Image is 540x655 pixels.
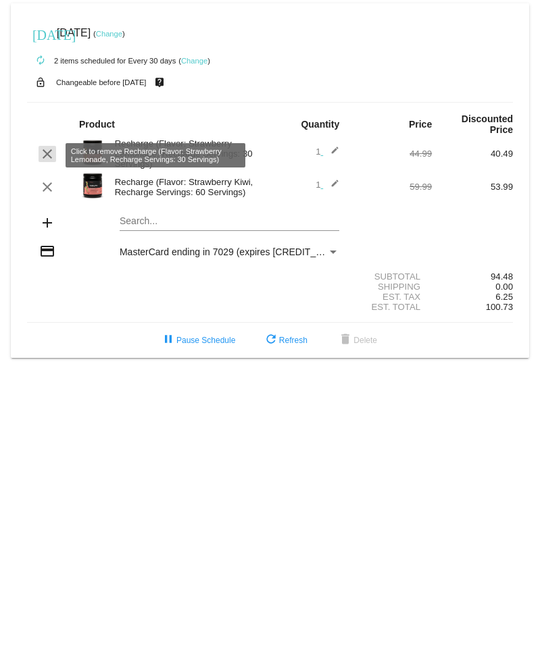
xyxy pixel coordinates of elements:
[263,336,308,345] span: Refresh
[39,146,55,162] mat-icon: clear
[351,149,432,159] div: 44.99
[93,30,125,38] small: ( )
[351,271,432,282] div: Subtotal
[495,292,513,302] span: 6.25
[120,246,339,257] mat-select: Payment Method
[323,146,339,162] mat-icon: edit
[351,292,432,302] div: Est. Tax
[79,172,106,199] img: Recharge-60S-bottle-Image-Carousel-Strw-Kiwi.png
[316,147,339,157] span: 1
[39,215,55,231] mat-icon: add
[79,139,106,166] img: Image-1-Carousel-Recharge30S-Strw-Lemonade-Transp.png
[462,113,513,135] strong: Discounted Price
[316,180,339,190] span: 1
[351,302,432,312] div: Est. Total
[495,282,513,292] span: 0.00
[432,149,513,159] div: 40.49
[263,332,279,348] mat-icon: refresh
[32,74,49,91] mat-icon: lock_open
[178,57,210,65] small: ( )
[252,328,318,352] button: Refresh
[108,177,270,197] div: Recharge (Flavor: Strawberry Kiwi, Recharge Servings: 60 Servings)
[108,138,270,169] div: Recharge (Flavor: Strawberry Lemonade, Recharge Servings: 30 Servings)
[151,74,168,91] mat-icon: live_help
[27,57,176,65] small: 2 items scheduled for Every 30 days
[160,336,235,345] span: Pause Schedule
[351,182,432,192] div: 59.99
[149,328,246,352] button: Pause Schedule
[486,302,513,312] span: 100.73
[181,57,207,65] a: Change
[351,282,432,292] div: Shipping
[96,30,122,38] a: Change
[337,336,377,345] span: Delete
[326,328,388,352] button: Delete
[56,78,147,86] small: Changeable before [DATE]
[39,179,55,195] mat-icon: clear
[120,246,378,257] span: MasterCard ending in 7029 (expires [CREDIT_CARD_DATA])
[32,26,49,42] mat-icon: [DATE]
[39,243,55,259] mat-icon: credit_card
[409,119,432,130] strong: Price
[79,119,115,130] strong: Product
[160,332,176,348] mat-icon: pause
[432,271,513,282] div: 94.48
[323,179,339,195] mat-icon: edit
[32,53,49,69] mat-icon: autorenew
[432,182,513,192] div: 53.99
[337,332,353,348] mat-icon: delete
[120,216,339,227] input: Search...
[301,119,339,130] strong: Quantity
